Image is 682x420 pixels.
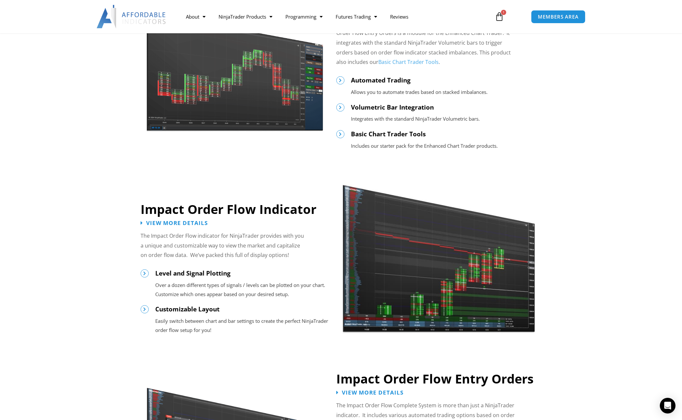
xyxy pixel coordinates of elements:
[141,220,208,226] a: View More Details
[146,11,324,133] img: Orderflow11 | Affordable Indicators – NinjaTrader
[279,9,329,24] a: Programming
[146,220,208,226] span: View More Details
[351,114,542,124] p: Integrates with the standard NinjaTrader Volumetric bars.
[342,168,535,334] img: OrderFlow 2 | Affordable Indicators – NinjaTrader
[155,281,330,299] p: Over a dozen different types of signals / levels can be plotted on your chart. Customize which on...
[336,28,517,67] p: Order Flow Entry Orders is a module for the Enhanced Chart Trader. It integrates with the standar...
[351,130,426,138] span: Basic Chart Trader Tools
[141,201,330,217] h2: Impact Order Flow Indicator
[97,5,167,28] img: LogoAI | Affordable Indicators – NinjaTrader
[155,305,220,313] span: Customizable Layout
[501,10,506,15] span: 1
[538,14,579,19] span: MEMBERS AREA
[378,58,439,66] a: Basic Chart Trader Tools
[155,317,330,335] p: Easily switch between chart and bar settings to create the perfect NinjaTrader order flow setup f...
[336,390,403,395] a: View More Details
[351,142,542,151] p: Includes our starter pack for the Enhanced Chart Trader products.
[485,7,514,26] a: 1
[531,10,585,23] a: MEMBERS AREA
[342,390,403,395] span: View More Details
[660,398,675,413] div: Open Intercom Messenger
[351,103,434,112] span: Volumetric Bar Integration
[212,9,279,24] a: NinjaTrader Products
[329,9,384,24] a: Futures Trading
[179,9,212,24] a: About
[141,231,305,260] p: The Impact Order Flow indicator for NinjaTrader provides with you a unique and customizable way t...
[336,371,542,387] h2: Impact Order Flow Entry Orders
[155,269,231,277] span: Level and Signal Plotting
[351,88,542,97] p: Allows you to automate trades based on stacked imbalances.
[351,76,411,84] span: Automated Trading
[384,9,415,24] a: Reviews
[179,9,487,24] nav: Menu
